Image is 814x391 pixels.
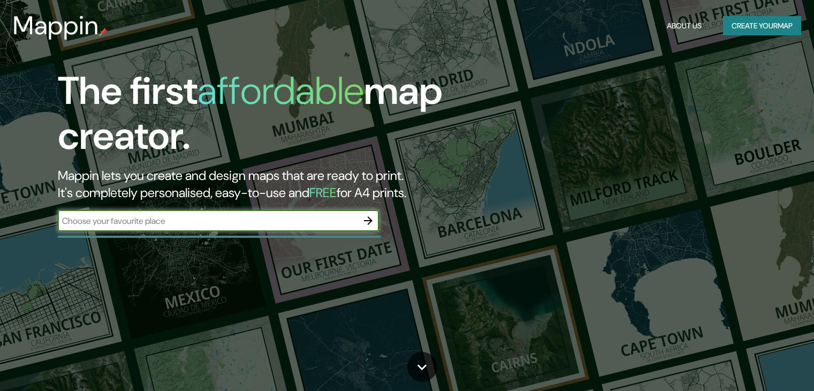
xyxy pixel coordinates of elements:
h2: Mappin lets you create and design maps that are ready to print. It's completely personalised, eas... [58,167,465,201]
h1: The first map creator. [58,69,465,167]
h1: affordable [197,66,364,116]
button: About Us [663,16,706,36]
h5: FREE [309,184,337,201]
h3: Mappin [13,11,99,41]
iframe: Help widget launcher [719,349,802,379]
img: mappin-pin [99,28,108,36]
button: Create yourmap [723,16,801,36]
input: Choose your favourite place [58,215,357,227]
